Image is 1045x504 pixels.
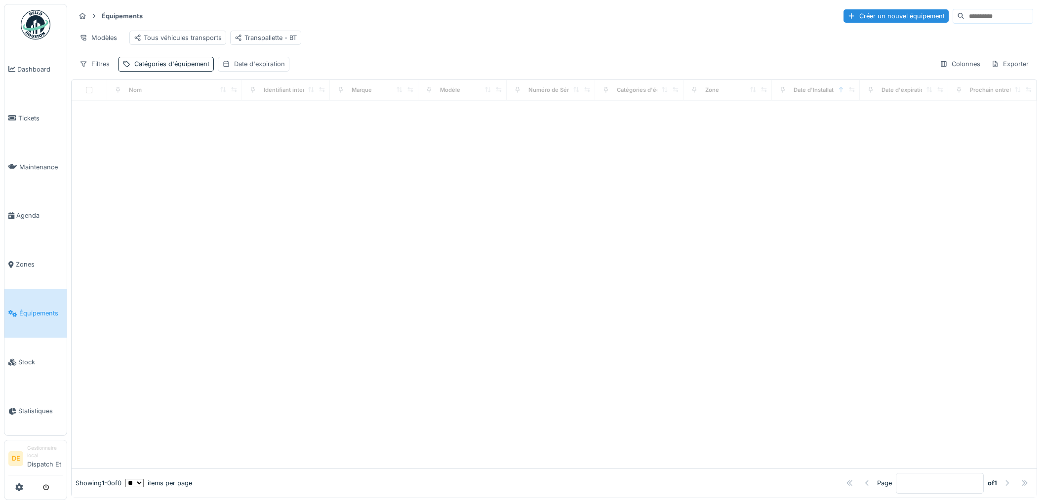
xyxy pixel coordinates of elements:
a: Équipements [4,289,67,338]
span: Statistiques [18,406,63,416]
span: Équipements [19,309,63,318]
span: Zones [16,260,63,269]
div: Créer un nouvel équipement [844,9,949,23]
div: Date d'expiration [882,86,927,94]
a: Maintenance [4,143,67,192]
span: Agenda [16,211,63,220]
a: Agenda [4,192,67,240]
a: DE Gestionnaire localDispatch Et [8,444,63,475]
strong: of 1 [988,478,997,488]
strong: Équipements [98,11,147,21]
div: items per page [125,478,192,488]
div: Numéro de Série [528,86,574,94]
div: Catégories d'équipement [617,86,685,94]
span: Dashboard [17,65,63,74]
div: Exporter [987,57,1033,71]
div: Catégories d'équipement [134,59,209,69]
div: Transpallette - BT [235,33,297,42]
div: Showing 1 - 0 of 0 [76,478,121,488]
a: Statistiques [4,387,67,435]
a: Tickets [4,94,67,143]
div: Colonnes [935,57,985,71]
div: Modèle [440,86,460,94]
div: Prochain entretien [970,86,1020,94]
div: Page [877,478,892,488]
div: Filtres [75,57,114,71]
div: Tous véhicules transports [134,33,222,42]
li: DE [8,451,23,466]
img: Badge_color-CXgf-gQk.svg [21,10,50,39]
div: Date d'Installation [794,86,842,94]
span: Maintenance [19,162,63,172]
span: Stock [18,357,63,367]
div: Nom [129,86,142,94]
div: Zone [705,86,719,94]
div: Modèles [75,31,121,45]
a: Dashboard [4,45,67,94]
a: Zones [4,240,67,289]
div: Marque [352,86,372,94]
div: Identifiant interne [264,86,312,94]
span: Tickets [18,114,63,123]
a: Stock [4,338,67,387]
div: Gestionnaire local [27,444,63,460]
li: Dispatch Et [27,444,63,473]
div: Date d'expiration [234,59,285,69]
